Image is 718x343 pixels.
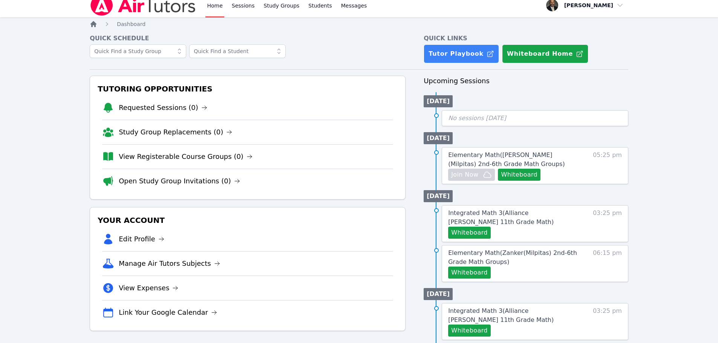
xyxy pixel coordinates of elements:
[448,209,554,226] span: Integrated Math 3 ( Alliance [PERSON_NAME] 11th Grade Math )
[448,267,491,279] button: Whiteboard
[448,249,577,265] span: Elementary Math ( Zanker(Milpitas) 2nd-6th Grade Math Groups )
[119,234,164,244] a: Edit Profile
[448,306,579,325] a: Integrated Math 3(Alliance [PERSON_NAME] 11th Grade Math)
[119,151,253,162] a: View Registerable Course Groups (0)
[424,132,453,144] li: [DATE]
[502,44,588,63] button: Whiteboard Home
[341,2,367,9] span: Messages
[119,176,240,186] a: Open Study Group Invitations (0)
[90,20,628,28] nav: Breadcrumb
[448,325,491,337] button: Whiteboard
[90,44,186,58] input: Quick Find a Study Group
[448,209,579,227] a: Integrated Math 3(Alliance [PERSON_NAME] 11th Grade Math)
[448,169,495,181] button: Join Now
[424,288,453,300] li: [DATE]
[593,151,622,181] span: 05:25 pm
[90,34,406,43] h4: Quick Schedule
[498,169,540,181] button: Whiteboard
[593,248,622,279] span: 06:15 pm
[424,44,499,63] a: Tutor Playbook
[189,44,286,58] input: Quick Find a Student
[96,82,399,96] h3: Tutoring Opportunities
[119,127,232,137] a: Study Group Replacements (0)
[119,258,220,269] a: Manage Air Tutors Subjects
[117,21,145,27] span: Dashboard
[424,76,628,86] h3: Upcoming Sessions
[448,307,554,323] span: Integrated Math 3 ( Alliance [PERSON_NAME] 11th Grade Math )
[448,151,565,168] span: Elementary Math ( [PERSON_NAME] (Milpitas) 2nd-6th Grade Math Groups )
[424,34,628,43] h4: Quick Links
[448,227,491,239] button: Whiteboard
[96,213,399,227] h3: Your Account
[119,102,207,113] a: Requested Sessions (0)
[448,151,579,169] a: Elementary Math([PERSON_NAME] (Milpitas) 2nd-6th Grade Math Groups)
[424,190,453,202] li: [DATE]
[117,20,145,28] a: Dashboard
[593,306,622,337] span: 03:25 pm
[448,114,506,122] span: No sessions [DATE]
[119,307,217,318] a: Link Your Google Calendar
[448,248,579,267] a: Elementary Math(Zanker(Milpitas) 2nd-6th Grade Math Groups)
[451,170,478,179] span: Join Now
[593,209,622,239] span: 03:25 pm
[119,283,178,293] a: View Expenses
[424,95,453,107] li: [DATE]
